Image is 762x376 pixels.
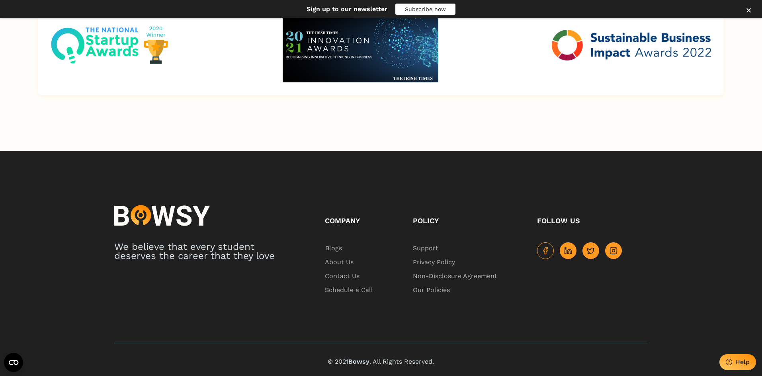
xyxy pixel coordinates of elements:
[413,242,497,255] a: Support
[735,358,750,366] div: Help
[413,269,497,283] a: Non-Disclosure Agreement
[741,3,756,19] button: Close
[114,241,275,261] span: We believe that every student deserves the career that they love
[51,26,169,64] img: The National Startp Awards 2020
[719,354,756,370] button: Help
[328,358,434,365] span: © 2021 . All Rights Reserved.
[413,283,451,297] span: Our Policies
[413,255,497,269] a: Privacy Policy
[325,283,373,297] a: Schedule a Call
[413,255,457,269] span: Privacy Policy
[325,242,373,255] a: Blogs
[413,216,439,225] span: Policy
[325,269,373,283] a: Contact Us
[325,242,343,255] span: Blogs
[348,358,369,365] span: Bowsy
[325,255,359,269] span: About Us
[4,353,23,372] button: Open CMP widget
[395,4,455,15] button: Subscribe now
[325,255,373,269] a: About Us
[537,216,580,225] span: Follow us
[283,8,438,82] img: SBI Award
[325,216,360,225] span: Company
[114,205,210,226] img: logo
[325,269,361,283] span: Contact Us
[552,30,711,60] img: SBI Award
[413,242,441,255] span: Support
[413,283,497,297] a: Our Policies
[307,3,395,15] h4: Sign up to our newsletter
